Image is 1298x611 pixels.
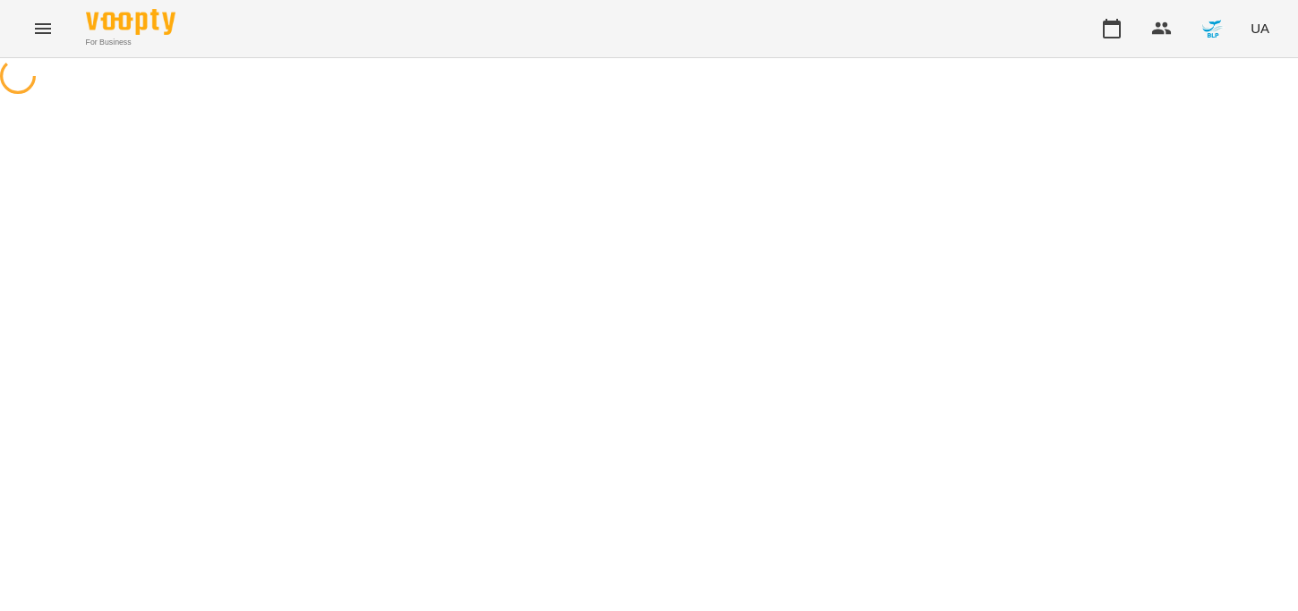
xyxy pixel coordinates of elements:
[1200,16,1225,41] img: c7f5e1a064d124ef1452b6640ba4a0c5.png
[86,9,175,35] img: Voopty Logo
[1251,19,1269,38] span: UA
[1243,12,1277,45] button: UA
[86,37,175,48] span: For Business
[21,7,64,50] button: Menu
